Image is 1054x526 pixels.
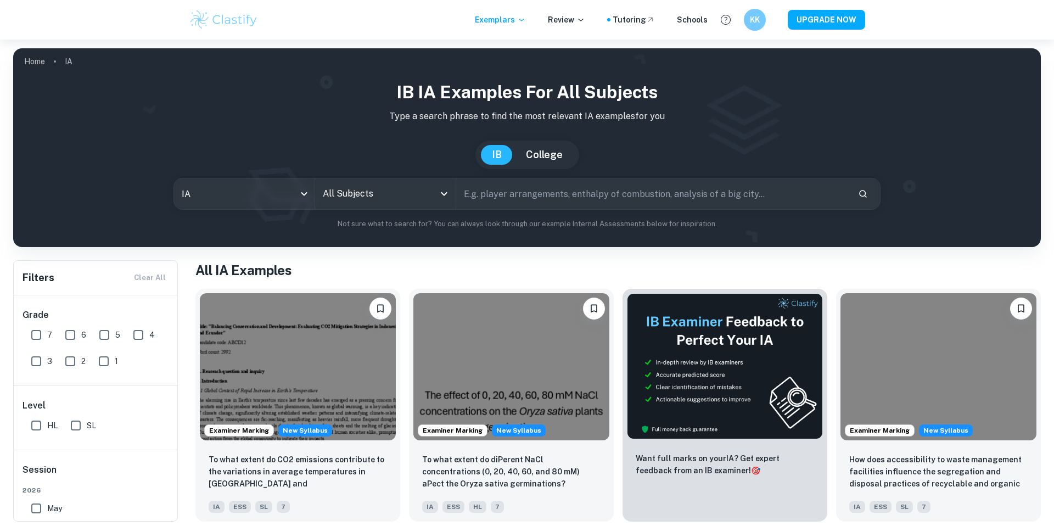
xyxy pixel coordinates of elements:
[174,178,315,209] div: IA
[919,424,973,437] div: Starting from the May 2026 session, the ESS IA requirements have changed. We created this exempla...
[413,293,609,440] img: ESS IA example thumbnail: To what extent do diPerent NaCl concentr
[22,79,1032,105] h1: IB IA examples for all subjects
[492,424,546,437] span: New Syllabus
[788,10,865,30] button: UPGRADE NOW
[209,501,225,513] span: IA
[209,454,387,491] p: To what extent do CO2 emissions contribute to the variations in average temperatures in Indonesia...
[24,54,45,69] a: Home
[23,270,54,286] h6: Filters
[87,419,96,432] span: SL
[205,426,273,435] span: Examiner Marking
[409,289,614,522] a: Examiner MarkingStarting from the May 2026 session, the ESS IA requirements have changed. We crea...
[613,14,655,26] a: Tutoring
[548,14,585,26] p: Review
[751,466,760,475] span: 🎯
[422,454,601,490] p: To what extent do diPerent NaCl concentrations (0, 20, 40, 60, and 80 mM) aPect the Oryza sativa ...
[749,14,761,26] h6: KK
[115,329,120,341] span: 5
[896,501,913,513] span: SL
[456,178,849,209] input: E.g. player arrangements, enthalpy of combustion, analysis of a big city...
[277,501,290,513] span: 7
[623,289,827,522] a: ThumbnailWant full marks on yourIA? Get expert feedback from an IB examiner!
[195,289,400,522] a: Examiner MarkingStarting from the May 2026 session, the ESS IA requirements have changed. We crea...
[81,355,86,367] span: 2
[919,424,973,437] span: New Syllabus
[13,48,1041,247] img: profile cover
[229,501,251,513] span: ESS
[840,293,1036,440] img: ESS IA example thumbnail: How does accessibility to waste manageme
[23,485,170,495] span: 2026
[481,145,513,165] button: IB
[22,219,1032,230] p: Not sure what to search for? You can always look through our example Internal Assessments below f...
[677,14,708,26] a: Schools
[195,260,1041,280] h1: All IA Examples
[255,501,272,513] span: SL
[515,145,574,165] button: College
[917,501,930,513] span: 7
[22,110,1032,123] p: Type a search phrase to find the most relevant IA examples for you
[854,184,872,203] button: Search
[744,9,766,31] button: KK
[278,424,332,437] span: New Syllabus
[81,329,86,341] span: 6
[47,329,52,341] span: 7
[716,10,735,29] button: Help and Feedback
[583,298,605,320] button: Bookmark
[149,329,155,341] span: 4
[475,14,526,26] p: Exemplars
[870,501,892,513] span: ESS
[849,454,1028,491] p: How does accessibility to waste management facilities influence the segregation and disposal prac...
[23,309,170,322] h6: Grade
[636,452,814,477] p: Want full marks on your IA ? Get expert feedback from an IB examiner!
[849,501,865,513] span: IA
[845,426,914,435] span: Examiner Marking
[491,501,504,513] span: 7
[418,426,487,435] span: Examiner Marking
[200,293,396,440] img: ESS IA example thumbnail: To what extent do CO2 emissions contribu
[492,424,546,437] div: Starting from the May 2026 session, the ESS IA requirements have changed. We created this exempla...
[442,501,464,513] span: ESS
[47,419,58,432] span: HL
[836,289,1041,522] a: Examiner MarkingStarting from the May 2026 session, the ESS IA requirements have changed. We crea...
[65,55,72,68] p: IA
[115,355,118,367] span: 1
[469,501,486,513] span: HL
[23,463,170,485] h6: Session
[627,293,823,439] img: Thumbnail
[47,355,52,367] span: 3
[436,186,452,202] button: Open
[23,399,170,412] h6: Level
[278,424,332,437] div: Starting from the May 2026 session, the ESS IA requirements have changed. We created this exempla...
[1010,298,1032,320] button: Bookmark
[47,502,62,514] span: May
[369,298,391,320] button: Bookmark
[189,9,259,31] img: Clastify logo
[422,501,438,513] span: IA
